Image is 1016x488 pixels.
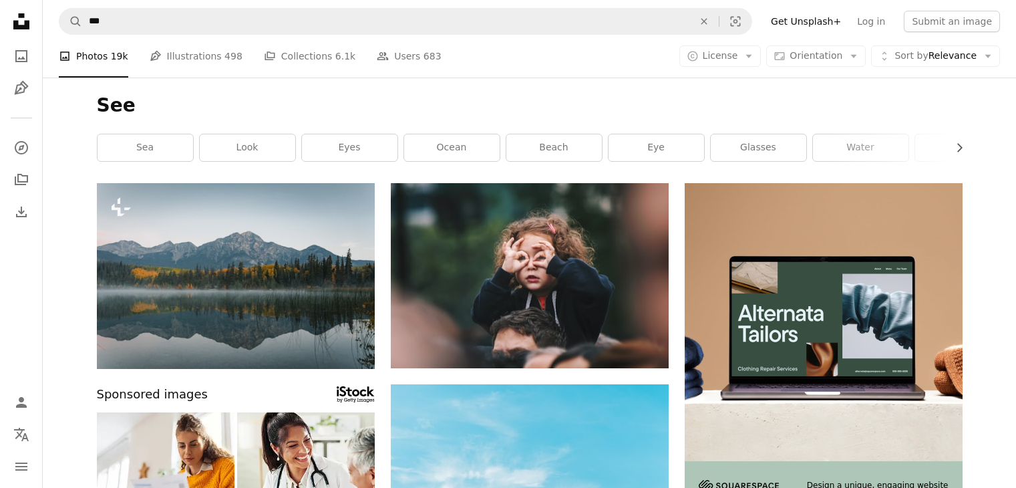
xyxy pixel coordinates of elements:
img: a lake surrounded by trees with mountains in the background [97,183,375,369]
button: Menu [8,453,35,480]
form: Find visuals sitewide [59,8,752,35]
a: eye [609,134,704,161]
h1: See [97,94,963,118]
button: scroll list to the right [947,134,963,161]
span: Relevance [894,49,977,63]
a: Photos [8,43,35,70]
a: sea [98,134,193,161]
span: Sponsored images [97,385,208,404]
button: Clear [689,9,719,34]
a: Download History [8,199,35,225]
a: glasses [711,134,806,161]
a: water [813,134,908,161]
a: Illustrations 498 [150,35,242,78]
a: eyes [302,134,397,161]
a: Log in [849,11,893,32]
a: Illustrations [8,75,35,102]
a: girl making hand gesture on her face [391,269,669,281]
a: nature [915,134,1011,161]
button: Sort byRelevance [871,45,1000,67]
a: Log in / Sign up [8,389,35,416]
span: License [703,50,738,61]
span: 6.1k [335,49,355,64]
button: License [679,45,761,67]
button: Visual search [719,9,751,34]
a: ocean [404,134,500,161]
a: Users 683 [377,35,441,78]
a: Collections 6.1k [264,35,355,78]
span: 683 [424,49,442,64]
a: Explore [8,134,35,161]
span: Sort by [894,50,928,61]
a: beach [506,134,602,161]
img: file-1707885205802-88dd96a21c72image [685,183,963,461]
a: look [200,134,295,161]
a: Home — Unsplash [8,8,35,37]
button: Search Unsplash [59,9,82,34]
span: 498 [224,49,242,64]
span: Orientation [790,50,842,61]
img: girl making hand gesture on her face [391,183,669,368]
button: Language [8,421,35,448]
a: a lake surrounded by trees with mountains in the background [97,269,375,281]
a: Collections [8,166,35,193]
button: Submit an image [904,11,1000,32]
a: Get Unsplash+ [763,11,849,32]
button: Orientation [766,45,866,67]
